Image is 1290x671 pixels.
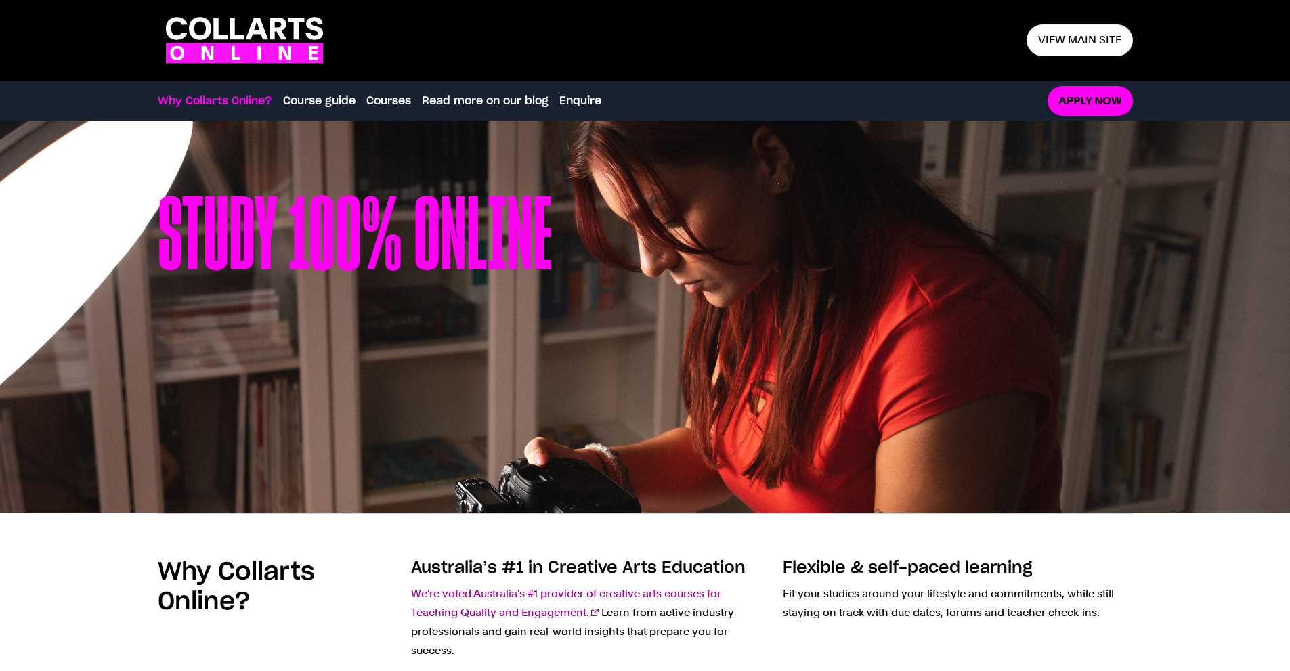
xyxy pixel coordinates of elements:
a: Course guide [283,93,356,109]
h3: Australia’s #1 in Creative Arts Education [411,557,761,579]
h2: Why Collarts Online? [158,557,395,617]
a: Enquire [559,93,601,109]
a: View main site [1027,24,1133,56]
a: Why Collarts Online? [158,93,272,109]
h3: Flexible & self-paced learning [783,557,1133,579]
p: Learn from active industry professionals and gain real-world insights that prepare you for success. [411,584,761,660]
a: Apply now [1048,86,1133,116]
h1: Study 100% online [158,188,552,446]
p: Fit your studies around your lifestyle and commitments, while still staying on track with due dat... [783,584,1133,622]
a: We're voted Australia's #1 provider of creative arts courses for Teaching Quality and Engagement. [411,587,721,619]
a: Read more on our blog [422,93,549,109]
a: Courses [366,93,411,109]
